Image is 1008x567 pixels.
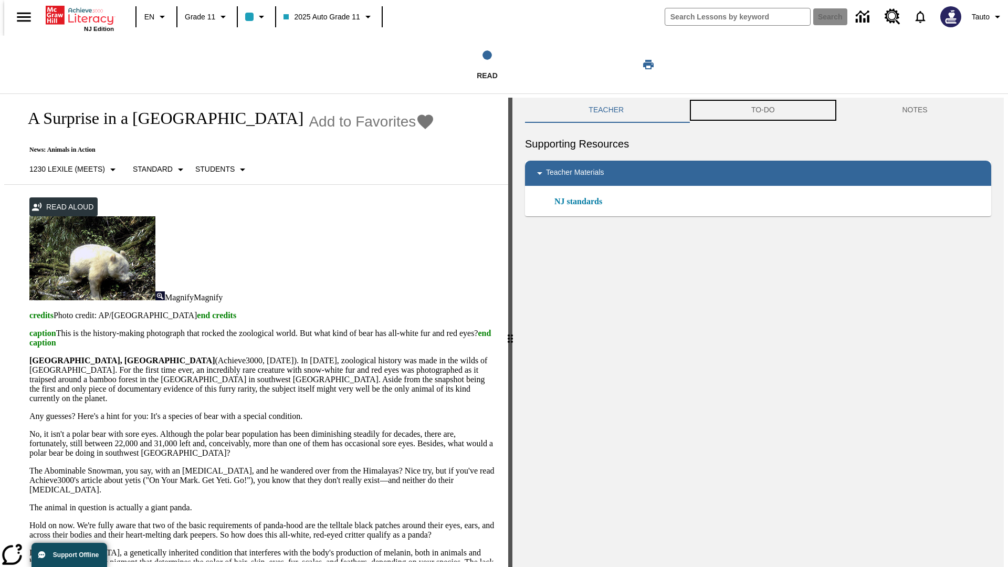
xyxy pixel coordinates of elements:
[525,98,991,123] div: Instructional Panel Tabs
[968,7,1008,26] button: Profile/Settings
[934,3,968,30] button: Select a new avatar
[554,195,608,208] a: NJ standards
[185,12,215,23] span: Grade 11
[29,429,496,458] p: No, it isn't a polar bear with sore eyes. Although the polar bear population has been diminishing...
[29,311,496,320] p: Photo credit: AP/[GEOGRAPHIC_DATA]
[25,160,123,179] button: Select Lexile, 1230 Lexile (Meets)
[29,216,155,300] img: albino pandas in China are sometimes mistaken for polar bears
[972,12,990,23] span: Tauto
[309,113,416,130] span: Add to Favorites
[940,6,961,27] img: Avatar
[155,291,165,300] img: Magnify
[46,4,114,32] div: Home
[688,98,839,123] button: TO-DO
[351,36,623,93] button: Read step 1 of 1
[283,12,360,23] span: 2025 Auto Grade 11
[477,71,498,80] span: Read
[8,2,39,33] button: Open side menu
[546,167,604,180] p: Teacher Materials
[29,197,98,217] button: Read Aloud
[140,7,173,26] button: Language: EN, Select a language
[29,329,491,347] span: end caption
[512,98,1004,567] div: activity
[29,329,56,338] span: caption
[525,135,991,152] h6: Supporting Resources
[4,98,508,562] div: reading
[129,160,191,179] button: Scaffolds, Standard
[309,112,435,131] button: Add to Favorites - A Surprise in a Bamboo Forest
[165,293,194,302] span: Magnify
[632,55,665,74] button: Print
[29,503,496,512] p: The animal in question is actually a giant panda.
[53,551,99,559] span: Support Offline
[191,160,253,179] button: Select Student
[279,7,378,26] button: Class: 2025 Auto Grade 11, Select your class
[907,3,934,30] a: Notifications
[197,311,236,320] span: end credits
[29,356,496,403] p: (Achieve3000, [DATE]). In [DATE], zoological history was made in the wilds of [GEOGRAPHIC_DATA]. ...
[29,329,496,348] p: This is the history-making photograph that rocked the zoological world. But what kind of bear has...
[194,293,223,302] span: Magnify
[133,164,173,175] p: Standard
[29,311,54,320] span: credits
[29,164,105,175] p: 1230 Lexile (Meets)
[838,98,991,123] button: NOTES
[29,356,215,365] strong: [GEOGRAPHIC_DATA], [GEOGRAPHIC_DATA]
[84,26,114,32] span: NJ Edition
[241,7,272,26] button: Class color is light blue. Change class color
[525,98,688,123] button: Teacher
[29,466,496,495] p: The Abominable Snowman, you say, with an [MEDICAL_DATA], and he wandered over from the Himalayas?...
[29,521,496,540] p: Hold on now. We're fully aware that two of the basic requirements of panda-hood are the telltale ...
[525,161,991,186] div: Teacher Materials
[181,7,234,26] button: Grade: Grade 11, Select a grade
[17,109,303,128] h1: A Surprise in a [GEOGRAPHIC_DATA]
[665,8,810,25] input: search field
[508,98,512,567] div: Press Enter or Spacebar and then press right and left arrow keys to move the slider
[31,543,107,567] button: Support Offline
[195,164,235,175] p: Students
[878,3,907,31] a: Resource Center, Will open in new tab
[29,412,496,421] p: Any guesses? Here's a hint for you: It's a species of bear with a special condition.
[144,12,154,23] span: EN
[849,3,878,31] a: Data Center
[17,146,435,154] p: News: Animals in Action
